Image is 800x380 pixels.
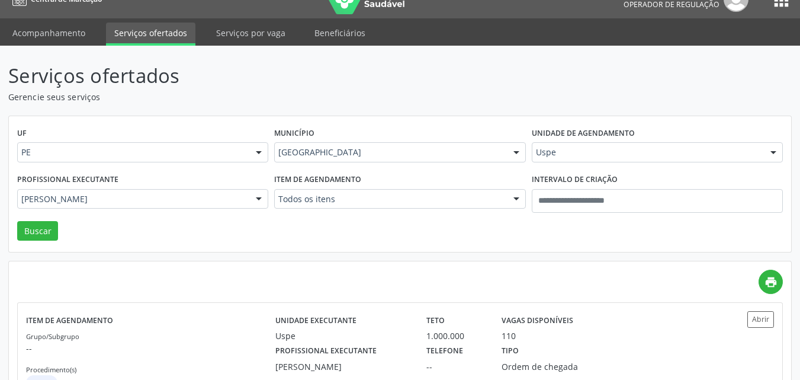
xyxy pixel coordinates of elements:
a: print [759,270,783,294]
a: Acompanhamento [4,23,94,43]
span: Todos os itens [278,193,501,205]
button: Abrir [747,311,774,327]
div: 110 [502,330,516,342]
i: print [764,276,777,289]
label: Tipo [502,342,519,360]
label: Teto [426,311,445,330]
label: Unidade de agendamento [532,124,635,143]
label: Vagas disponíveis [502,311,573,330]
label: Profissional executante [275,342,377,360]
p: -- [26,342,275,355]
div: -- [426,360,485,373]
div: 1.000.000 [426,330,485,342]
label: Intervalo de criação [532,171,618,189]
label: UF [17,124,27,143]
a: Serviços por vaga [208,23,294,43]
label: Profissional executante [17,171,118,189]
a: Serviços ofertados [106,23,195,46]
a: Beneficiários [306,23,374,43]
label: Unidade executante [275,311,356,330]
span: [GEOGRAPHIC_DATA] [278,146,501,158]
label: Município [274,124,314,143]
button: Buscar [17,221,58,241]
small: Procedimento(s) [26,365,76,374]
span: [PERSON_NAME] [21,193,244,205]
small: Grupo/Subgrupo [26,332,79,341]
span: Uspe [536,146,759,158]
div: [PERSON_NAME] [275,360,410,373]
p: Serviços ofertados [8,61,557,91]
label: Item de agendamento [274,171,361,189]
p: Gerencie seus serviços [8,91,557,103]
span: PE [21,146,244,158]
label: Telefone [426,342,463,360]
label: Item de agendamento [26,311,113,330]
div: Ordem de chegada [502,360,598,373]
div: Uspe [275,330,410,342]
